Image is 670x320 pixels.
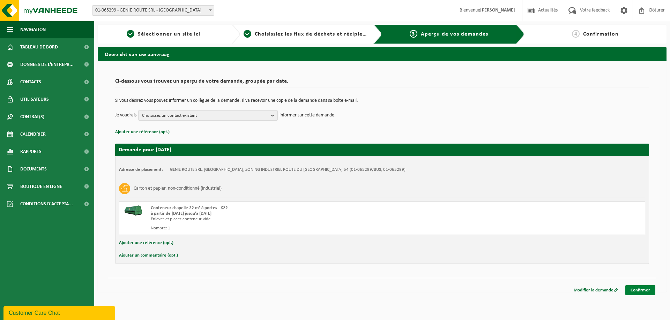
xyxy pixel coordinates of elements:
span: Conteneur chapelle 22 m³ à portes - K22 [151,206,228,210]
span: Rapports [20,143,42,160]
img: HK-XK-22-GN-00.png [123,205,144,216]
a: 1Sélectionner un site ici [101,30,226,38]
button: Ajouter une référence (opt.) [119,238,173,247]
span: Navigation [20,21,46,38]
span: Utilisateurs [20,91,49,108]
strong: Adresse de placement: [119,167,163,172]
strong: [PERSON_NAME] [480,8,515,13]
td: GENIE ROUTE SRL, [GEOGRAPHIC_DATA], ZONING INDUSTRIEL ROUTE DU [GEOGRAPHIC_DATA] 54 (01-065299/BU... [170,167,405,173]
span: 01-065299 - GENIE ROUTE SRL - FLEURUS [92,5,214,16]
strong: Demande pour [DATE] [119,147,171,153]
button: Choisissez un contact existant [138,110,278,121]
p: Je voudrais [115,110,136,121]
span: 01-065299 - GENIE ROUTE SRL - FLEURUS [92,6,214,15]
span: Documents [20,160,47,178]
iframe: chat widget [3,305,117,320]
span: Confirmation [583,31,619,37]
h3: Carton et papier, non-conditionné (industriel) [134,183,222,194]
div: Nombre: 1 [151,226,410,231]
span: Aperçu de vos demandes [421,31,488,37]
p: informer sur cette demande. [280,110,336,121]
p: Si vous désirez vous pouvez informer un collègue de la demande. Il va recevoir une copie de la de... [115,98,649,103]
h2: Overzicht van uw aanvraag [98,47,667,61]
a: Confirmer [625,285,655,295]
span: Choisissez un contact existant [142,111,268,121]
button: Ajouter un commentaire (opt.) [119,251,178,260]
span: Contacts [20,73,41,91]
span: Conditions d'accepta... [20,195,73,213]
h2: Ci-dessous vous trouvez un aperçu de votre demande, groupée par date. [115,78,649,88]
strong: à partir de [DATE] jusqu'à [DATE] [151,211,211,216]
span: Calendrier [20,125,46,143]
span: 4 [572,30,580,38]
a: 2Choisissiez les flux de déchets et récipients [244,30,368,38]
span: Contrat(s) [20,108,44,125]
button: Ajouter une référence (opt.) [115,128,170,137]
div: Enlever et placer conteneur vide [151,216,410,222]
span: Choisissiez les flux de déchets et récipients [255,31,371,37]
span: 1 [127,30,134,38]
span: Sélectionner un site ici [138,31,200,37]
span: Boutique en ligne [20,178,62,195]
span: 2 [244,30,251,38]
span: Données de l'entrepr... [20,56,74,73]
span: Tableau de bord [20,38,58,56]
a: Modifier la demande [568,285,623,295]
span: 3 [410,30,417,38]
